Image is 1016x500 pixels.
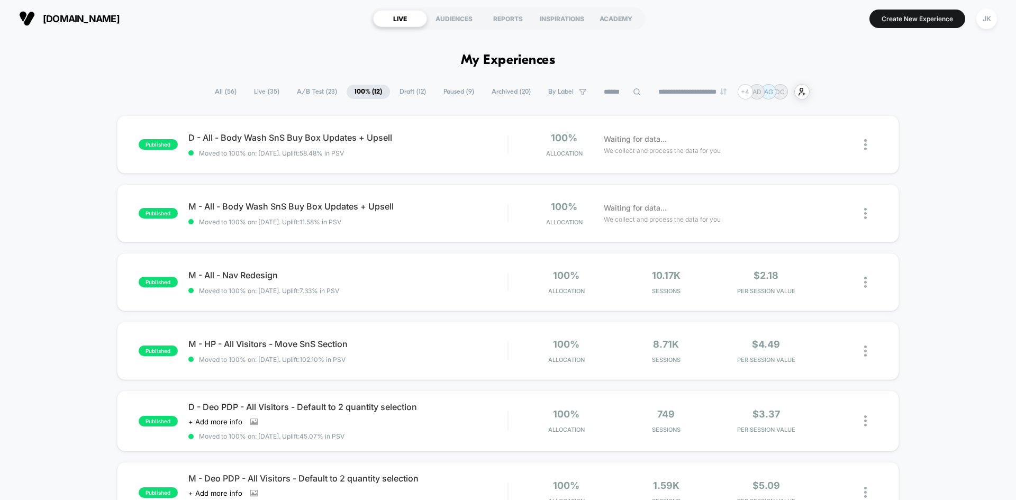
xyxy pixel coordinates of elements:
[719,287,813,295] span: PER SESSION VALUE
[199,218,341,226] span: Moved to 100% on: [DATE] . Uplift: 11.58% in PSV
[764,88,773,96] p: AG
[653,480,679,491] span: 1.59k
[19,11,35,26] img: Visually logo
[720,88,727,95] img: end
[864,139,867,150] img: close
[548,356,585,363] span: Allocation
[553,408,579,420] span: 100%
[754,270,778,281] span: $2.18
[139,208,178,219] span: published
[139,416,178,426] span: published
[553,339,579,350] span: 100%
[427,10,481,27] div: AUDIENCES
[188,339,507,349] span: M - HP - All Visitors - Move SnS Section
[207,85,244,99] span: All ( 56 )
[199,432,344,440] span: Moved to 100% on: [DATE] . Uplift: 45.07% in PSV
[864,346,867,357] img: close
[188,417,242,426] span: + Add more info
[604,146,721,156] span: We collect and process the data for you
[619,287,714,295] span: Sessions
[188,270,507,280] span: M - All - Nav Redesign
[976,8,997,29] div: JK
[553,480,579,491] span: 100%
[392,85,434,99] span: Draft ( 12 )
[752,480,780,491] span: $5.09
[199,149,344,157] span: Moved to 100% on: [DATE] . Uplift: 58.48% in PSV
[139,139,178,150] span: published
[139,487,178,498] span: published
[652,270,681,281] span: 10.17k
[188,402,507,412] span: D - Deo PDP - All Visitors - Default to 2 quantity selection
[546,150,583,157] span: Allocation
[589,10,643,27] div: ACADEMY
[653,339,679,350] span: 8.71k
[869,10,965,28] button: Create New Experience
[546,219,583,226] span: Allocation
[188,132,507,143] span: D - All - Body Wash SnS Buy Box Updates + Upsell
[657,408,675,420] span: 749
[188,489,242,497] span: + Add more info
[436,85,482,99] span: Paused ( 9 )
[752,408,780,420] span: $3.37
[973,8,1000,30] button: JK
[864,415,867,426] img: close
[604,214,721,224] span: We collect and process the data for you
[604,202,667,214] span: Waiting for data...
[738,84,753,99] div: + 4
[199,356,346,363] span: Moved to 100% on: [DATE] . Uplift: 102.10% in PSV
[246,85,287,99] span: Live ( 35 )
[43,13,120,24] span: [DOMAIN_NAME]
[719,356,813,363] span: PER SESSION VALUE
[719,426,813,433] span: PER SESSION VALUE
[752,339,780,350] span: $4.49
[347,85,390,99] span: 100% ( 12 )
[553,270,579,281] span: 100%
[619,356,714,363] span: Sessions
[188,473,507,484] span: M - Deo PDP - All Visitors - Default to 2 quantity selection
[864,208,867,219] img: close
[481,10,535,27] div: REPORTS
[16,10,123,27] button: [DOMAIN_NAME]
[551,132,577,143] span: 100%
[775,88,785,96] p: DC
[461,53,556,68] h1: My Experiences
[188,201,507,212] span: M - All - Body Wash SnS Buy Box Updates + Upsell
[864,487,867,498] img: close
[373,10,427,27] div: LIVE
[864,277,867,288] img: close
[619,426,714,433] span: Sessions
[139,277,178,287] span: published
[548,88,574,96] span: By Label
[752,88,761,96] p: AD
[484,85,539,99] span: Archived ( 20 )
[548,287,585,295] span: Allocation
[548,426,585,433] span: Allocation
[535,10,589,27] div: INSPIRATIONS
[139,346,178,356] span: published
[604,133,667,145] span: Waiting for data...
[289,85,345,99] span: A/B Test ( 23 )
[199,287,339,295] span: Moved to 100% on: [DATE] . Uplift: 7.33% in PSV
[551,201,577,212] span: 100%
